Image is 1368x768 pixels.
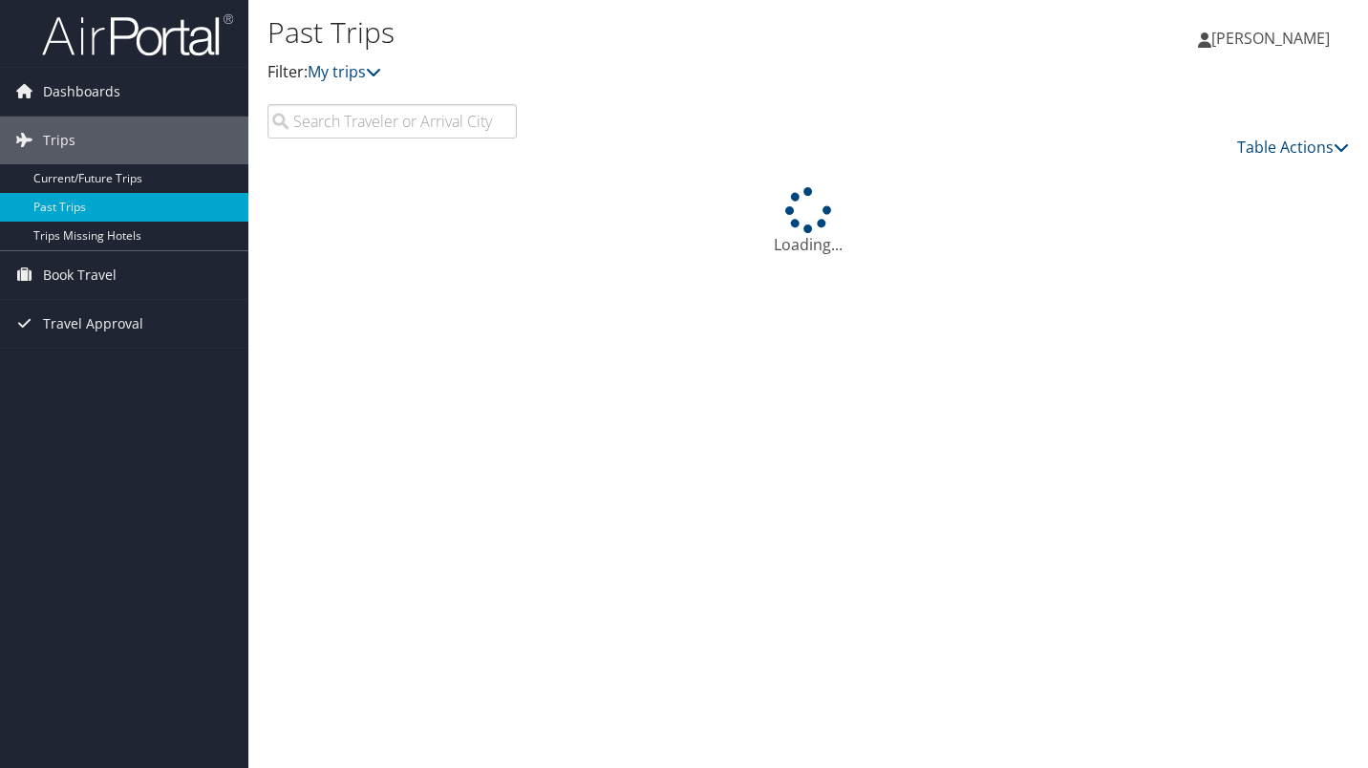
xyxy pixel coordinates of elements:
div: Loading... [267,187,1349,256]
input: Search Traveler or Arrival City [267,104,517,139]
a: My trips [308,61,381,82]
img: airportal-logo.png [42,12,233,57]
span: Book Travel [43,251,117,299]
p: Filter: [267,60,989,85]
span: Trips [43,117,75,164]
span: Dashboards [43,68,120,116]
h1: Past Trips [267,12,989,53]
span: [PERSON_NAME] [1211,28,1330,49]
span: Travel Approval [43,300,143,348]
a: Table Actions [1237,137,1349,158]
a: [PERSON_NAME] [1198,10,1349,67]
